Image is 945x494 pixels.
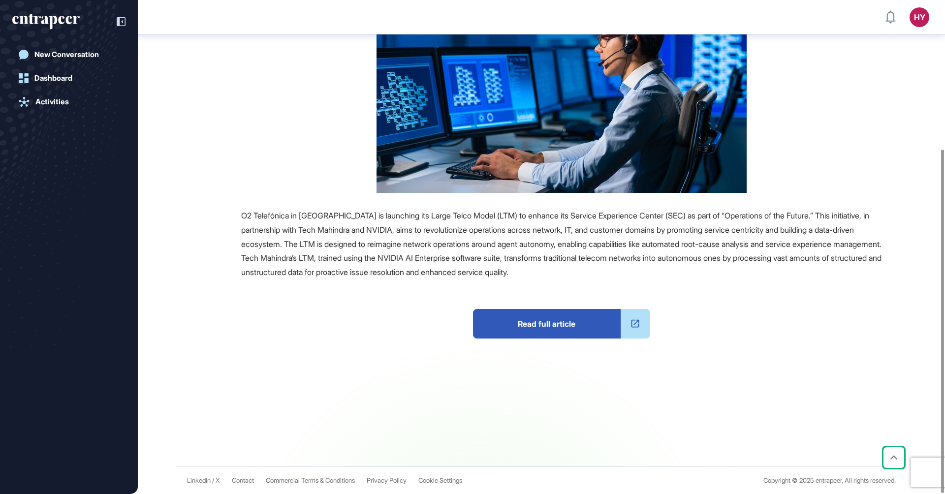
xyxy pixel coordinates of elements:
[35,97,69,106] div: Activities
[910,7,929,27] button: HY
[418,477,462,484] a: Cookie Settings
[241,211,882,277] span: O2 Telefónica in [GEOGRAPHIC_DATA] is launching its Large Telco Model (LTM) to enhance its Servic...
[473,309,621,339] span: Read full article
[12,92,126,112] a: Activities
[473,309,650,339] a: Read full article
[212,477,214,484] span: /
[34,74,72,83] div: Dashboard
[266,477,355,484] a: Commercial Terms & Conditions
[367,477,407,484] a: Privacy Policy
[34,50,99,59] div: New Conversation
[187,477,211,484] a: Linkedin
[12,68,126,88] a: Dashboard
[232,477,254,484] span: Contact
[12,45,126,64] a: New Conversation
[763,477,896,484] div: Copyright © 2025 entrapeer, All rights reserved.
[216,477,220,484] a: X
[12,14,80,30] div: entrapeer-logo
